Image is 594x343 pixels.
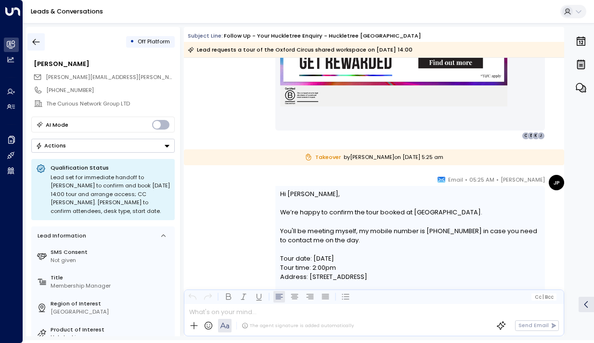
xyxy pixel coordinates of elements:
[51,300,171,308] label: Region of Interest
[537,132,545,140] div: J
[531,293,556,301] button: Cc|Bcc
[184,149,564,165] div: by [PERSON_NAME] on [DATE] 5:25 am
[51,248,171,256] label: SMS Consent
[188,32,223,40] span: Subject Line:
[51,164,170,171] p: Qualification Status
[448,175,463,185] span: Email
[138,38,170,45] span: Off Platform
[535,294,554,300] span: Cc Bcc
[532,132,540,140] div: K
[51,274,171,282] label: Title
[187,291,198,303] button: Undo
[280,189,541,328] div: Hi [PERSON_NAME], We’re happy to confirm the tour booked at [GEOGRAPHIC_DATA]. You'll be meeting ...
[469,175,494,185] span: 05:25 AM
[51,308,171,316] div: [GEOGRAPHIC_DATA]
[31,139,175,153] div: Button group with a nested menu
[501,175,545,185] span: [PERSON_NAME]
[34,59,174,68] div: [PERSON_NAME]
[522,132,529,140] div: C
[188,45,413,54] div: Lead requests a tour of the Oxford Circus shared workspace on [DATE] 14:00
[36,142,66,149] div: Actions
[130,35,134,49] div: •
[51,333,171,342] div: Hot desking
[51,282,171,290] div: Membership Manager
[51,256,171,264] div: Not given
[35,232,86,240] div: Lead Information
[51,173,170,216] div: Lead set for immediate handoff to [PERSON_NAME] to confirm and book [DATE] 14:00 tour and arrange...
[46,86,174,94] div: [PHONE_NUMBER]
[542,294,544,300] span: |
[280,13,507,106] img: https://www.huckletree.com/refer-someone
[305,153,341,161] span: Takeover
[527,132,535,140] div: E
[46,73,175,81] span: karen.weston@tcnuk.co.uk
[549,175,564,190] div: JP
[31,139,175,153] button: Actions
[465,175,467,185] span: •
[31,7,103,15] a: Leads & Conversations
[46,120,68,130] div: AI Mode
[46,73,228,81] span: [PERSON_NAME][EMAIL_ADDRESS][PERSON_NAME][DOMAIN_NAME]
[51,326,171,334] label: Product of Interest
[496,175,499,185] span: •
[46,100,174,108] div: The Curious Network Group LTD
[224,32,421,40] div: Follow up - Your Huckletree Enquiry - Huckletree [GEOGRAPHIC_DATA]
[202,291,214,303] button: Redo
[242,322,354,329] div: The agent signature is added automatically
